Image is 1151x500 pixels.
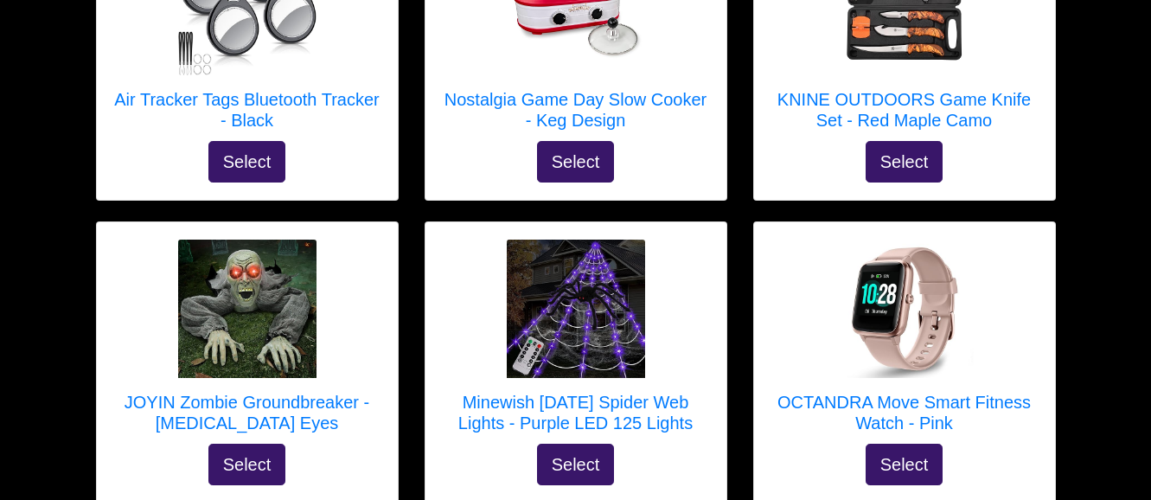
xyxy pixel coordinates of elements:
img: Minewish Halloween Spider Web Lights - Purple LED 125 Lights [507,240,645,378]
button: Select [537,141,615,183]
h5: OCTANDRA Move Smart Fitness Watch - Pink [771,392,1038,433]
a: OCTANDRA Move Smart Fitness Watch - Pink OCTANDRA Move Smart Fitness Watch - Pink [771,240,1038,444]
img: JOYIN Zombie Groundbreaker - Flashing Eyes [178,240,317,378]
h5: Air Tracker Tags Bluetooth Tracker - Black [114,89,380,131]
button: Select [866,444,943,485]
a: JOYIN Zombie Groundbreaker - Flashing Eyes JOYIN Zombie Groundbreaker - [MEDICAL_DATA] Eyes [114,240,380,444]
a: Minewish Halloween Spider Web Lights - Purple LED 125 Lights Minewish [DATE] Spider Web Lights - ... [443,240,709,444]
button: Select [866,141,943,183]
h5: KNINE OUTDOORS Game Knife Set - Red Maple Camo [771,89,1038,131]
button: Select [537,444,615,485]
h5: JOYIN Zombie Groundbreaker - [MEDICAL_DATA] Eyes [114,392,380,433]
img: OCTANDRA Move Smart Fitness Watch - Pink [835,240,974,378]
h5: Minewish [DATE] Spider Web Lights - Purple LED 125 Lights [443,392,709,433]
button: Select [208,141,286,183]
button: Select [208,444,286,485]
h5: Nostalgia Game Day Slow Cooker - Keg Design [443,89,709,131]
